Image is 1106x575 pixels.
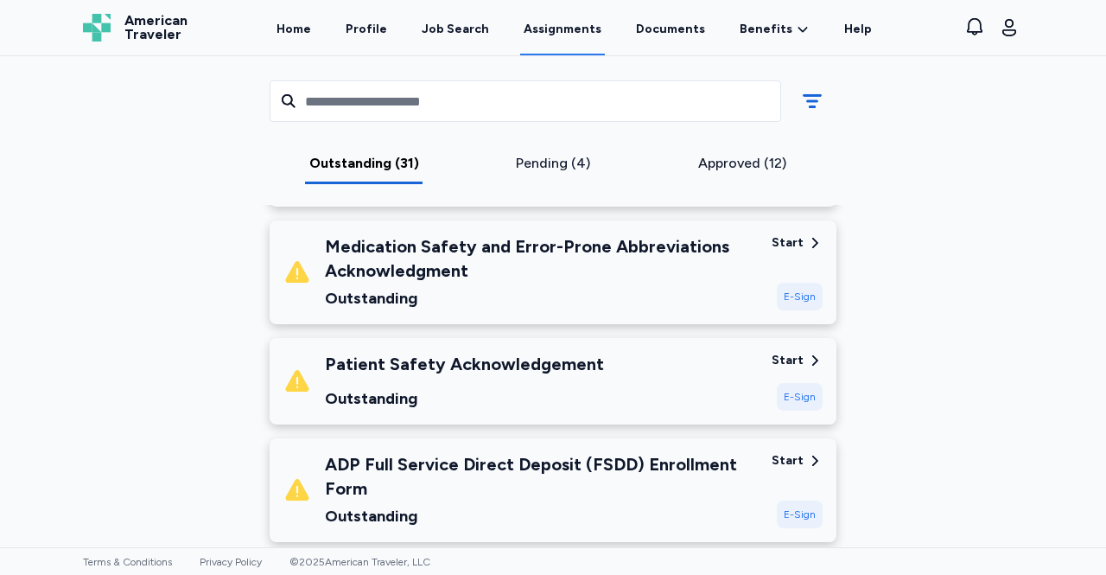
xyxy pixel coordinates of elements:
[276,153,452,174] div: Outstanding (31)
[772,452,804,470] div: Start
[777,501,823,528] div: E-Sign
[654,153,829,174] div: Approved (12)
[777,383,823,411] div: E-Sign
[289,556,430,568] span: © 2025 American Traveler, LLC
[740,21,792,38] span: Benefits
[200,556,262,568] a: Privacy Policy
[325,504,758,528] div: Outstanding
[466,153,641,174] div: Pending (4)
[325,352,604,376] div: Patient Safety Acknowledgement
[83,556,172,568] a: Terms & Conditions
[772,234,804,252] div: Start
[777,283,823,310] div: E-Sign
[325,452,758,501] div: ADP Full Service Direct Deposit (FSDD) Enrollment Form
[124,14,188,42] span: American Traveler
[422,21,489,38] div: Job Search
[325,286,758,310] div: Outstanding
[772,352,804,369] div: Start
[740,21,810,38] a: Benefits
[325,234,758,283] div: Medication Safety and Error-Prone Abbreviations Acknowledgment
[520,2,605,55] a: Assignments
[83,14,111,42] img: Logo
[325,387,604,411] div: Outstanding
